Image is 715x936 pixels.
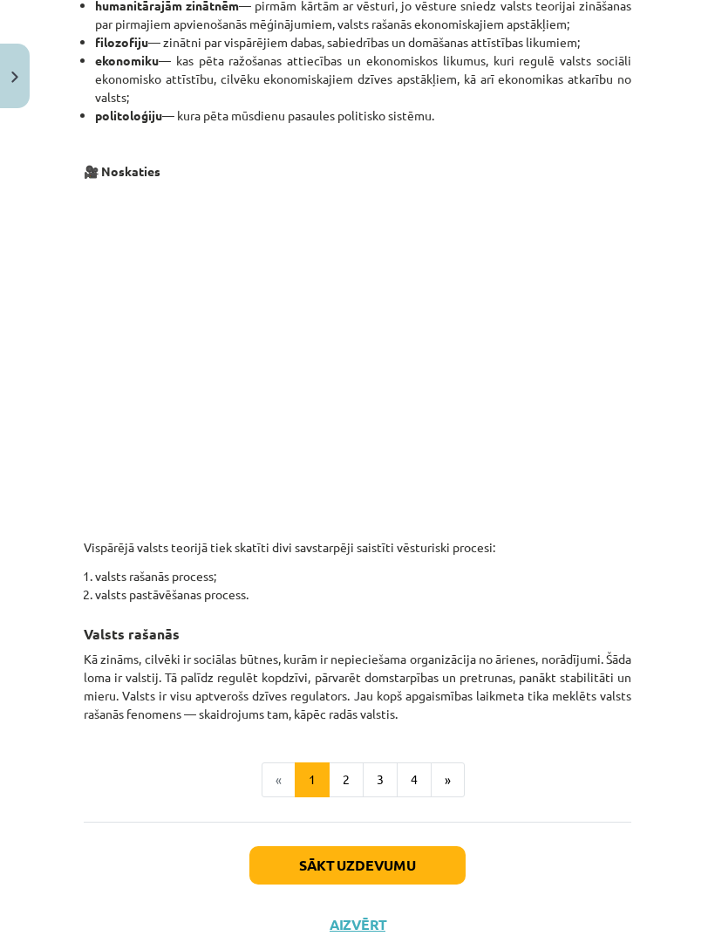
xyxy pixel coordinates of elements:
li: — kas pēta ražošanas attiecības un ekonomiskos likumus, kuri regulē valsts sociāli ekonomisko att... [95,51,631,106]
button: Aizvērt [324,916,391,933]
button: 2 [329,762,364,797]
button: » [431,762,465,797]
strong: Valsts rašanās [84,625,180,643]
nav: Page navigation example [84,762,631,797]
button: Sākt uzdevumu [249,846,466,885]
button: 4 [397,762,432,797]
p: Kā zināms, cilvēki ir sociālas būtnes, kurām ir nepieciešama organizācija no ārienes, norādījumi.... [84,650,631,723]
li: — kura pēta mūsdienu pasaules politisko sistēmu. [95,106,631,125]
li: valsts pastāvēšanas process. [95,585,631,604]
button: 3 [363,762,398,797]
img: icon-close-lesson-0947bae3869378f0d4975bcd49f059093ad1ed9edebbc8119c70593378902aed.svg [11,72,18,83]
strong: ekonomiku [95,52,159,68]
button: 1 [295,762,330,797]
li: valsts rašanās process; [95,567,631,585]
strong: politoloģiju [95,107,162,123]
li: — zinātni par vispārējiem dabas, sabiedrības un domāšanas attīstības likumiem; [95,33,631,51]
p: Vispārējā valsts teorijā tiek skatīti divi savstarpēji saistīti vēsturiski procesi: [84,520,631,557]
strong: 🎥 Noskaties [84,163,160,179]
strong: filozofiju [95,34,148,50]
